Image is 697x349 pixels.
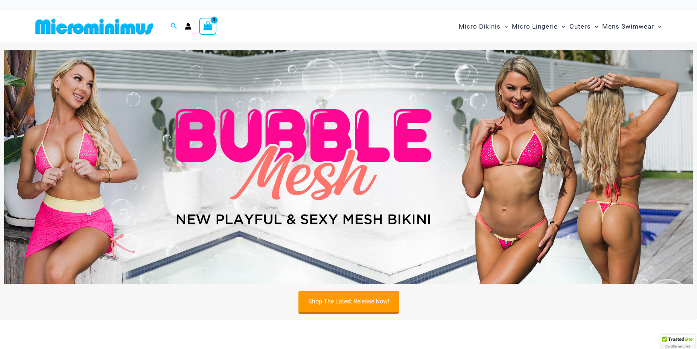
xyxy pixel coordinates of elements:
[32,18,156,35] img: MM SHOP LOGO FLAT
[600,15,664,38] a: Mens SwimwearMenu ToggleMenu Toggle
[4,50,693,284] img: Bubble Mesh Highlight Pink
[459,17,501,36] span: Micro Bikinis
[457,15,510,38] a: Micro BikinisMenu ToggleMenu Toggle
[558,17,565,36] span: Menu Toggle
[501,17,508,36] span: Menu Toggle
[569,17,591,36] span: Outers
[199,18,216,35] a: View Shopping Cart, empty
[510,15,567,38] a: Micro LingerieMenu ToggleMenu Toggle
[591,17,598,36] span: Menu Toggle
[170,22,177,31] a: Search icon link
[298,291,399,312] a: Shop The Latest Release Now!
[602,17,654,36] span: Mens Swimwear
[568,15,600,38] a: OutersMenu ToggleMenu Toggle
[512,17,558,36] span: Micro Lingerie
[185,23,192,30] a: Account icon link
[660,335,695,349] div: TrustedSite Certified
[456,14,665,39] nav: Site Navigation
[654,17,662,36] span: Menu Toggle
